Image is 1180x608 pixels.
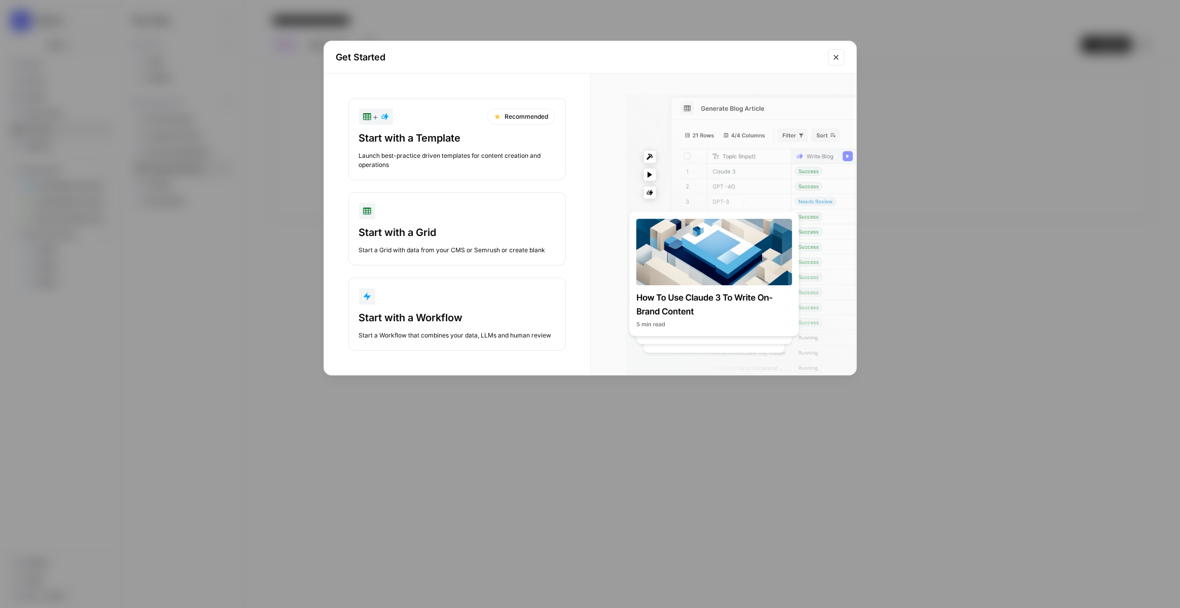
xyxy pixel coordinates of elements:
div: Start a Workflow that combines your data, LLMs and human review [359,331,555,340]
div: Start a Grid with data from your CMS or Semrush or create blank [359,246,555,255]
div: Start with a Workflow [359,311,555,325]
button: Start with a GridStart a Grid with data from your CMS or Semrush or create blank [348,192,566,265]
button: +RecommendedStart with a TemplateLaunch best-practice driven templates for content creation and o... [348,98,566,180]
div: Start with a Grid [359,225,555,240]
h2: Get Started [336,50,822,64]
button: Close modal [828,49,844,65]
div: Launch best-practice driven templates for content creation and operations [359,151,555,170]
div: Start with a Template [359,131,555,145]
div: Recommended [487,109,555,125]
div: + [363,111,389,123]
button: Start with a WorkflowStart a Workflow that combines your data, LLMs and human review [348,278,566,351]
